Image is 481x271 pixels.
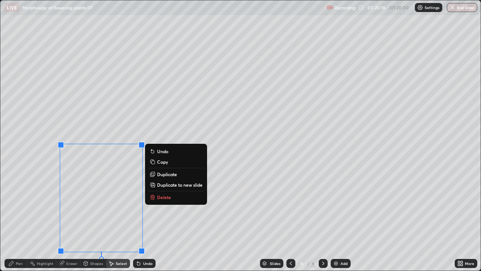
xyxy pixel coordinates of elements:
[157,194,171,200] p: Delete
[157,171,177,177] p: Duplicate
[307,261,310,266] div: /
[148,157,204,166] button: Copy
[333,260,339,266] img: add-slide-button
[447,3,477,12] button: End Class
[157,182,203,188] p: Duplicate to new slide
[90,262,103,265] div: Shapes
[37,262,53,265] div: Highlight
[334,5,355,11] p: Recording
[148,147,204,156] button: Undo
[143,262,153,265] div: Undo
[148,170,204,179] button: Duplicate
[116,262,127,265] div: Select
[417,5,423,11] img: class-settings-icons
[449,5,455,11] img: end-class-cross
[425,6,439,9] p: Settings
[311,260,316,267] div: 6
[22,5,92,11] p: Morphology of flowering plants 07
[148,193,204,202] button: Delete
[7,5,17,11] p: LIVE
[298,261,306,266] div: 6
[465,262,474,265] div: More
[340,262,348,265] div: Add
[66,262,77,265] div: Eraser
[270,262,280,265] div: Slides
[157,148,168,154] p: Undo
[148,180,204,189] button: Duplicate to new slide
[16,262,23,265] div: Pen
[327,5,333,11] img: recording.375f2c34.svg
[157,159,168,165] p: Copy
